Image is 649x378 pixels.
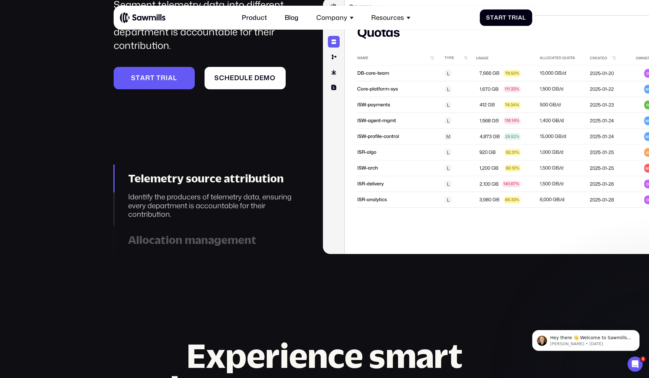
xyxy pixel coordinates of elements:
[264,74,270,82] span: m
[523,317,649,361] iframe: Intercom notifications message
[259,74,264,82] span: e
[486,14,490,21] span: S
[316,14,347,22] div: Company
[168,74,173,82] span: a
[237,9,272,26] a: Product
[234,74,239,82] span: d
[128,233,300,246] div: Allocation management
[503,14,506,21] span: t
[214,74,219,82] span: S
[244,74,248,82] span: l
[494,14,498,21] span: a
[508,14,512,21] span: T
[239,74,244,82] span: u
[518,14,522,21] span: a
[128,172,300,185] div: Telemetry source attribution
[628,357,643,372] iframe: Intercom live chat
[156,74,161,82] span: t
[490,14,494,21] span: t
[161,74,166,82] span: r
[254,74,259,82] span: d
[522,14,526,21] span: l
[27,24,109,30] p: Message from Winston, sent 2w ago
[366,9,415,26] div: Resources
[140,74,145,82] span: a
[270,74,276,82] span: o
[114,67,195,89] a: Starttrial
[230,74,234,82] span: e
[640,357,646,362] span: 1
[311,9,358,26] div: Company
[205,67,286,89] a: Scheduledemo
[150,74,155,82] span: t
[173,74,177,82] span: l
[371,14,404,22] div: Resources
[136,74,140,82] span: t
[480,9,532,26] a: StartTrial
[498,14,503,21] span: r
[224,74,230,82] span: h
[248,74,253,82] span: e
[219,74,224,82] span: c
[27,18,109,55] span: Hey there 👋 Welcome to Sawmills. The smart telemetry management platform that solves cost, qualit...
[512,14,516,21] span: r
[131,74,136,82] span: S
[128,192,300,219] div: Identify the producers of telemetry data, ensuring every department is accountable for their cont...
[516,14,518,21] span: i
[145,74,150,82] span: r
[166,74,168,82] span: i
[280,9,303,26] a: Blog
